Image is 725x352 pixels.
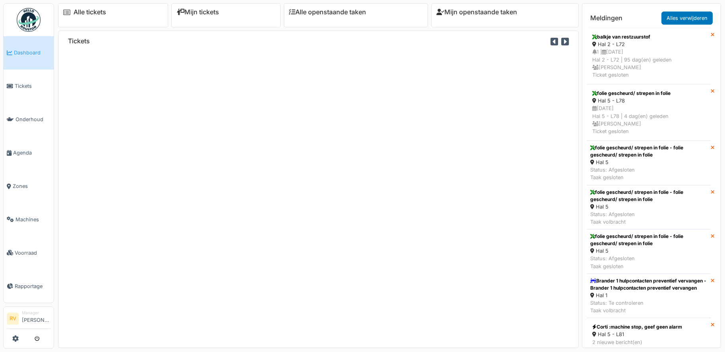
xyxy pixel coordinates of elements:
div: Status: Te controleren Taak volbracht [590,299,708,314]
a: Alles verwijderen [661,12,713,25]
a: Rapportage [4,269,54,303]
div: Hal 2 - L72 [592,41,706,48]
div: Manager [22,310,50,316]
div: folie gescheurd/ strepen in folie - folie gescheurd/ strepen in folie [590,189,708,203]
a: folie gescheurd/ strepen in folie - folie gescheurd/ strepen in folie Hal 5 Status: AfgeslotenTaa... [587,229,711,274]
div: Hal 5 [590,159,708,166]
div: folie gescheurd/ strepen in folie - folie gescheurd/ strepen in folie [590,144,708,159]
div: Hal 1 [590,292,708,299]
div: Hal 5 - L81 [592,331,706,338]
h6: Meldingen [590,14,622,22]
span: Zones [13,182,50,190]
a: Agenda [4,136,54,170]
a: Alle openstaande taken [289,8,366,16]
div: Brander 1 hulpcontacten preventief vervangen - Brander 1 hulpcontacten preventief vervangen [590,277,708,292]
div: folie gescheurd/ strepen in folie - folie gescheurd/ strepen in folie [590,233,708,247]
a: folie gescheurd/ strepen in folie - folie gescheurd/ strepen in folie Hal 5 Status: AfgeslotenTaa... [587,141,711,185]
a: Dashboard [4,36,54,70]
div: folie gescheurd/ strepen in folie [592,90,706,97]
a: Zones [4,170,54,203]
span: Rapportage [15,282,50,290]
li: RV [7,313,19,325]
a: Tickets [4,70,54,103]
a: Brander 1 hulpcontacten preventief vervangen - Brander 1 hulpcontacten preventief vervangen Hal 1... [587,274,711,318]
div: [DATE] Hal 5 - L78 | 4 dag(en) geleden [PERSON_NAME] Ticket gesloten [592,104,706,135]
a: RV Manager[PERSON_NAME] [7,310,50,329]
a: Mijn openstaande taken [436,8,517,16]
a: balkje van restzuurstof Hal 2 - L72 1 |[DATE]Hal 2 - L72 | 95 dag(en) geleden [PERSON_NAME]Ticket... [587,28,711,84]
a: Onderhoud [4,103,54,136]
li: [PERSON_NAME] [22,310,50,327]
div: Hal 5 - L78 [592,97,706,104]
div: Hal 5 [590,247,708,255]
span: Voorraad [15,249,50,257]
div: 2 nieuwe bericht(en) [592,338,706,346]
span: Tickets [15,82,50,90]
div: 1 | [DATE] Hal 2 - L72 | 95 dag(en) geleden [PERSON_NAME] Ticket gesloten [592,48,706,79]
a: Mijn tickets [176,8,219,16]
a: Machines [4,203,54,236]
a: folie gescheurd/ strepen in folie - folie gescheurd/ strepen in folie Hal 5 Status: AfgeslotenTaa... [587,185,711,230]
div: Status: Afgesloten Taak gesloten [590,166,708,181]
span: Dashboard [14,49,50,56]
a: Corti :machine stop, geef geen alarm Hal 5 - L81 2 nieuwe bericht(en) [587,318,711,351]
div: Corti :machine stop, geef geen alarm [592,323,706,331]
h6: Tickets [68,37,90,45]
div: Status: Afgesloten Taak volbracht [590,211,708,226]
span: Agenda [13,149,50,157]
div: balkje van restzuurstof [592,33,706,41]
span: Onderhoud [16,116,50,123]
img: Badge_color-CXgf-gQk.svg [17,8,41,32]
div: Hal 5 [590,203,708,211]
div: Status: Afgesloten Taak gesloten [590,255,708,270]
a: Voorraad [4,236,54,269]
a: Alle tickets [74,8,106,16]
a: folie gescheurd/ strepen in folie Hal 5 - L78 [DATE]Hal 5 - L78 | 4 dag(en) geleden [PERSON_NAME]... [587,84,711,141]
span: Machines [16,216,50,223]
